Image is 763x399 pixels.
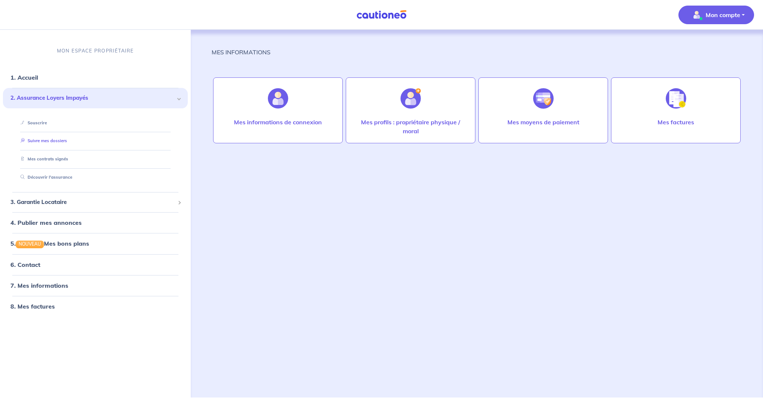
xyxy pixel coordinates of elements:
div: Souscrire [12,117,179,129]
div: 1. Accueil [3,70,188,85]
span: 2. Assurance Loyers Impayés [10,94,175,102]
img: illu_invoice.svg [666,88,686,109]
div: 3. Garantie Locataire [3,195,188,210]
div: 7. Mes informations [3,278,188,293]
div: Découvrir l'assurance [12,171,179,183]
div: 5.NOUVEAUMes bons plans [3,236,188,251]
div: 8. Mes factures [3,299,188,314]
div: Mes contrats signés [12,153,179,165]
div: Suivre mes dossiers [12,135,179,147]
a: 8. Mes factures [10,303,55,310]
img: Cautioneo [354,10,409,19]
a: 4. Publier mes annonces [10,219,82,227]
div: 4. Publier mes annonces [3,216,188,230]
img: illu_credit_card_no_anim.svg [533,88,554,109]
p: MON ESPACE PROPRIÉTAIRE [57,47,134,54]
p: Mes factures [658,118,694,127]
p: MES INFORMATIONS [212,48,270,57]
a: 5.NOUVEAUMes bons plans [10,240,89,248]
a: Mes contrats signés [18,156,68,162]
a: 7. Mes informations [10,282,68,289]
a: Découvrir l'assurance [18,175,72,180]
p: Mon compte [706,10,740,19]
a: 6. Contact [10,261,40,268]
img: illu_account_valid_menu.svg [691,9,703,21]
span: 3. Garantie Locataire [10,198,175,207]
a: 1. Accueil [10,74,38,81]
a: Souscrire [18,120,47,125]
a: Suivre mes dossiers [18,138,67,144]
div: 2. Assurance Loyers Impayés [3,88,188,108]
p: Mes profils : propriétaire physique / moral [354,118,468,135]
img: illu_account.svg [268,88,288,109]
img: illu_account_add.svg [401,88,421,109]
p: Mes informations de connexion [234,118,322,127]
p: Mes moyens de paiement [507,118,579,127]
button: illu_account_valid_menu.svgMon compte [678,6,754,24]
div: 6. Contact [3,257,188,272]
